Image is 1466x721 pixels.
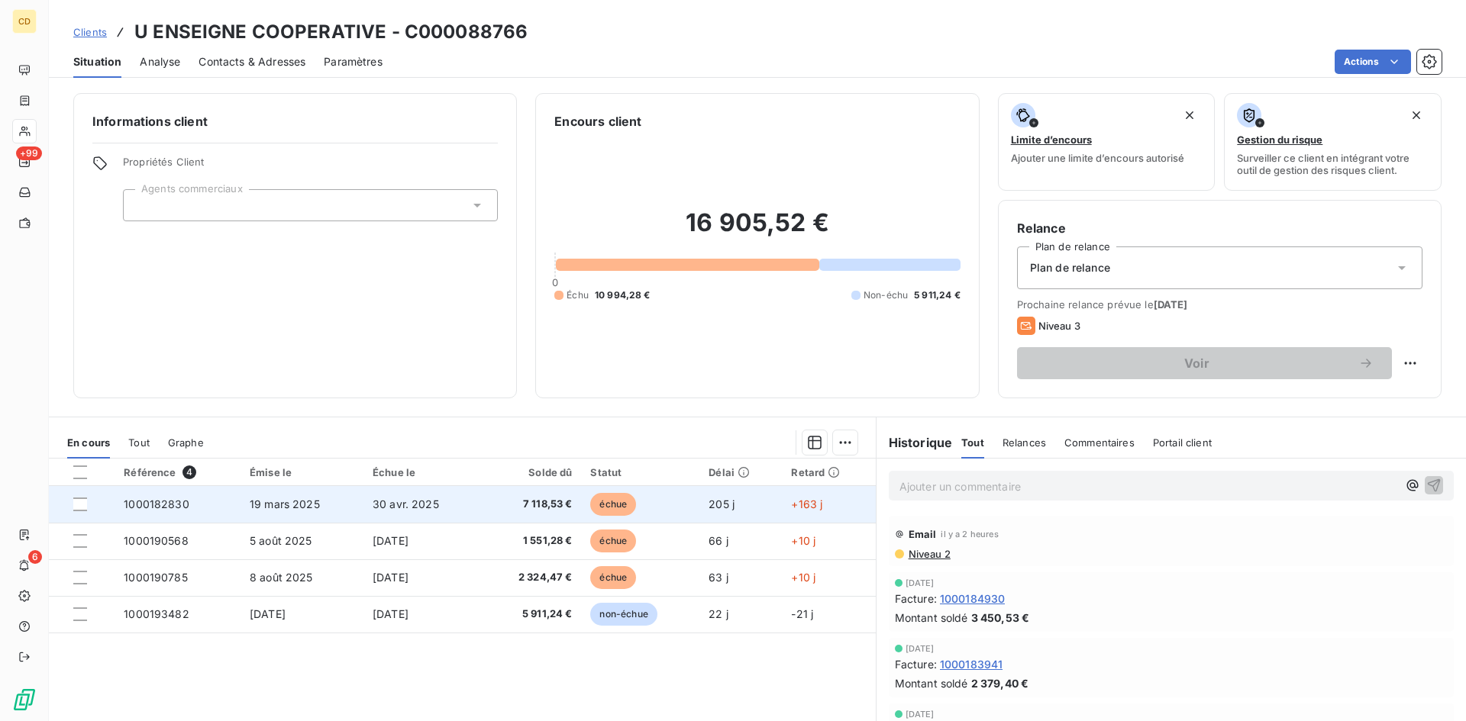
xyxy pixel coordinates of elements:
span: [DATE] [373,534,408,547]
span: Propriétés Client [123,156,498,177]
span: Surveiller ce client en intégrant votre outil de gestion des risques client. [1237,152,1429,176]
span: 66 j [709,534,728,547]
span: Situation [73,54,121,69]
span: [DATE] [373,571,408,584]
span: +99 [16,146,42,160]
span: 6 [28,550,42,564]
span: [DATE] [906,710,935,719]
span: [DATE] [250,607,286,620]
span: 1000190568 [124,534,189,547]
span: Portail client [1153,436,1212,449]
span: +10 j [791,571,815,584]
span: Tout [961,436,984,449]
span: 10 994,28 € [595,288,651,302]
span: 1000190785 [124,571,188,584]
span: Gestion du risque [1237,134,1322,146]
div: Retard [791,466,866,478]
span: non-échue [590,603,657,626]
h6: Historique [877,433,953,452]
span: Email [909,528,937,540]
span: [DATE] [1154,298,1188,311]
input: Ajouter une valeur [136,198,148,212]
span: Plan de relance [1030,260,1110,275]
span: échue [590,566,636,589]
span: 5 911,24 € [914,288,961,302]
h6: Informations client [92,112,498,130]
span: Relances [1003,436,1046,449]
span: 5 août 2025 [250,534,312,547]
span: Limite d’encours [1011,134,1092,146]
span: +163 j [791,497,822,510]
img: Logo LeanPay [12,687,37,712]
span: 1000184930 [940,591,1006,607]
span: Clients [73,26,107,38]
span: [DATE] [906,644,935,653]
span: Niveau 2 [907,548,951,560]
h2: 16 905,52 € [554,208,960,253]
span: Analyse [140,54,180,69]
span: 1000193482 [124,607,189,620]
span: Non-échu [864,288,908,302]
span: 19 mars 2025 [250,497,320,510]
button: Actions [1335,50,1411,74]
span: 0 [552,276,558,288]
span: 1000182830 [124,497,189,510]
span: Facture : [895,591,937,607]
h3: U ENSEIGNE COOPERATIVE - C000088766 [134,18,528,46]
span: +10 j [791,534,815,547]
div: Solde dû [490,466,572,478]
button: Voir [1017,347,1392,379]
span: Niveau 3 [1038,320,1080,332]
span: [DATE] [373,607,408,620]
span: 2 379,40 € [971,675,1029,691]
span: Paramètres [324,54,383,69]
span: Contacts & Adresses [199,54,305,69]
span: Montant soldé [895,610,968,626]
div: Délai [709,466,773,478]
span: [DATE] [906,578,935,587]
iframe: Intercom live chat [1414,669,1451,706]
span: Ajouter une limite d’encours autorisé [1011,152,1184,164]
div: Statut [590,466,690,478]
span: Commentaires [1064,436,1135,449]
h6: Encours client [554,112,641,130]
a: Clients [73,24,107,40]
h6: Relance [1017,219,1422,237]
span: 205 j [709,497,735,510]
span: 2 324,47 € [490,570,572,585]
span: 63 j [709,571,728,584]
span: 8 août 2025 [250,571,313,584]
span: Voir [1035,357,1358,369]
span: échue [590,493,636,516]
span: Prochaine relance prévue le [1017,298,1422,311]
span: Montant soldé [895,675,968,691]
span: il y a 2 heures [941,529,998,539]
span: 1 551,28 € [490,533,572,549]
span: 30 avr. 2025 [373,497,439,510]
span: 3 450,53 € [971,610,1030,626]
span: 7 118,53 € [490,497,572,512]
span: échue [590,529,636,552]
span: Échu [567,288,589,302]
span: Tout [128,436,150,449]
button: Limite d’encoursAjouter une limite d’encours autorisé [998,93,1216,191]
span: Graphe [168,436,204,449]
button: Gestion du risqueSurveiller ce client en intégrant votre outil de gestion des risques client. [1224,93,1442,191]
div: Émise le [250,466,354,478]
div: CD [12,9,37,34]
span: En cours [67,436,110,449]
span: Facture : [895,656,937,672]
span: 5 911,24 € [490,607,572,622]
span: 22 j [709,607,728,620]
div: Échue le [373,466,472,478]
span: -21 j [791,607,813,620]
div: Référence [124,465,231,479]
span: 1000183941 [940,656,1003,672]
span: 4 [182,465,196,479]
